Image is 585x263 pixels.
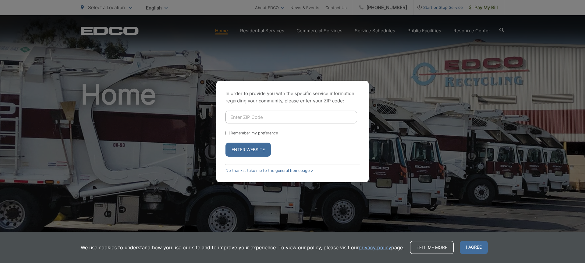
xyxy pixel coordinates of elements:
p: In order to provide you with the specific service information regarding your community, please en... [225,90,360,105]
a: No thanks, take me to the general homepage > [225,168,313,173]
a: privacy policy [359,244,391,251]
label: Remember my preference [231,131,278,135]
a: Tell me more [410,241,454,254]
button: Enter Website [225,143,271,157]
input: Enter ZIP Code [225,111,357,123]
p: We use cookies to understand how you use our site and to improve your experience. To view our pol... [81,244,404,251]
span: I agree [460,241,488,254]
